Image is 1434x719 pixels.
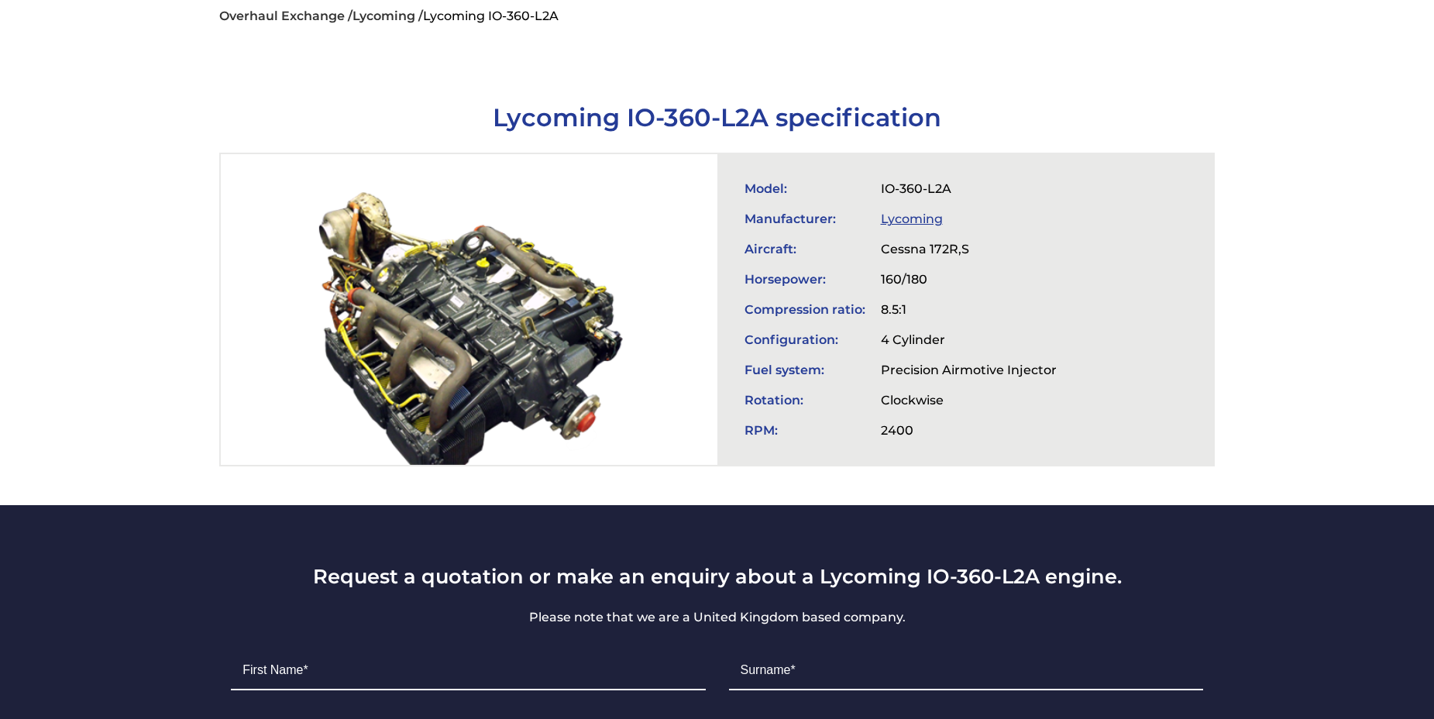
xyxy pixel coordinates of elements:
td: 4 Cylinder [873,325,1064,355]
td: IO-360-L2A [873,174,1064,204]
a: Overhaul Exchange / [219,9,352,23]
td: Configuration: [737,325,873,355]
input: First Name* [231,652,705,690]
td: Manufacturer: [737,204,873,234]
td: Fuel system: [737,355,873,385]
td: RPM: [737,415,873,446]
td: Compression ratio: [737,294,873,325]
td: Model: [737,174,873,204]
a: Lycoming / [352,9,423,23]
h3: Request a quotation or make an enquiry about a Lycoming IO-360-L2A engine. [219,564,1215,588]
td: Rotation: [737,385,873,415]
td: Aircraft: [737,234,873,264]
input: Surname* [729,652,1203,690]
a: Lycoming [881,212,943,226]
td: Precision Airmotive Injector [873,355,1064,385]
td: Horsepower: [737,264,873,294]
td: 2400 [873,415,1064,446]
td: Clockwise [873,385,1064,415]
li: Lycoming IO-360-L2A [423,9,559,23]
td: 160/180 [873,264,1064,294]
td: Cessna 172R,S [873,234,1064,264]
td: 8.5:1 [873,294,1064,325]
p: Please note that we are a United Kingdom based company. [219,608,1215,627]
h1: Lycoming IO-360-L2A specification [219,102,1215,132]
